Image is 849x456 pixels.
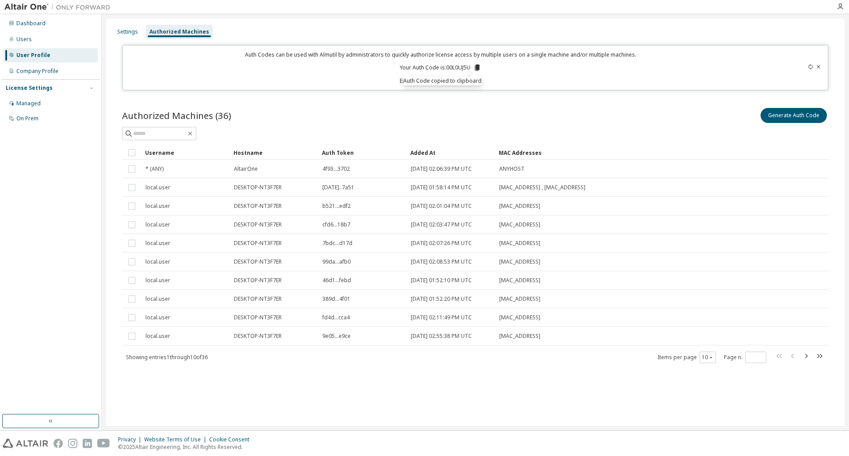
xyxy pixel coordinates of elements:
[410,146,492,160] div: Added At
[3,439,48,448] img: altair_logo.svg
[411,221,472,228] span: [DATE] 02:03:47 PM UTC
[724,352,766,363] span: Page n.
[16,100,41,107] div: Managed
[411,314,472,321] span: [DATE] 02:11:49 PM UTC
[16,20,46,27] div: Dashboard
[411,203,472,210] span: [DATE] 02:01:04 PM UTC
[97,439,110,448] img: youtube.svg
[234,333,282,340] span: DESKTOP-NT3F7ER
[499,295,540,303] span: [MAC_ADDRESS]
[122,109,231,122] span: Authorized Machines (36)
[233,146,315,160] div: Hostname
[145,221,170,228] span: local.user
[117,28,138,35] div: Settings
[68,439,77,448] img: instagram.svg
[118,443,255,451] p: © 2025 Altair Engineering, Inc. All Rights Reserved.
[499,277,540,284] span: [MAC_ADDRESS]
[234,240,282,247] span: DESKTOP-NT3F7ER
[499,258,540,265] span: [MAC_ADDRESS]
[54,439,63,448] img: facebook.svg
[411,258,472,265] span: [DATE] 02:08:53 PM UTC
[499,314,540,321] span: [MAC_ADDRESS]
[118,436,144,443] div: Privacy
[128,51,753,58] p: Auth Codes can be used with Almutil by administrators to quickly authorize license access by mult...
[6,84,53,92] div: License Settings
[145,146,226,160] div: Username
[322,277,351,284] span: 46d1...febd
[322,184,354,191] span: [DATE]..7a51
[411,165,472,172] span: [DATE] 02:06:39 PM UTC
[4,3,115,11] img: Altair One
[144,436,209,443] div: Website Terms of Use
[209,436,255,443] div: Cookie Consent
[411,184,472,191] span: [DATE] 01:58:14 PM UTC
[499,165,524,172] span: ANYHOST
[499,184,585,191] span: [MAC_ADDRESS] , [MAC_ADDRESS]
[126,353,208,361] span: Showing entries 1 through 10 of 36
[16,115,38,122] div: On Prem
[234,165,258,172] span: AltairOne
[145,314,170,321] span: local.user
[16,68,58,75] div: Company Profile
[499,146,736,160] div: MAC Addresses
[149,28,209,35] div: Authorized Machines
[128,77,753,84] p: Expires in 13 minutes, 28 seconds
[322,258,351,265] span: 99da...afb0
[234,221,282,228] span: DESKTOP-NT3F7ER
[499,333,540,340] span: [MAC_ADDRESS]
[411,295,472,303] span: [DATE] 01:52:20 PM UTC
[403,77,482,85] div: Auth Code copied to clipboard
[761,108,827,123] button: Generate Auth Code
[234,203,282,210] span: DESKTOP-NT3F7ER
[322,314,350,321] span: fd4d...cca4
[499,203,540,210] span: [MAC_ADDRESS]
[234,295,282,303] span: DESKTOP-NT3F7ER
[145,240,170,247] span: local.user
[145,277,170,284] span: local.user
[322,146,403,160] div: Auth Token
[322,221,350,228] span: cfd6...18b7
[16,36,32,43] div: Users
[411,240,472,247] span: [DATE] 02:07:26 PM UTC
[145,184,170,191] span: local.user
[234,184,282,191] span: DESKTOP-NT3F7ER
[400,64,481,72] p: Your Auth Code is: 00L0UJ5U
[411,277,472,284] span: [DATE] 01:52:10 PM UTC
[145,203,170,210] span: local.user
[322,333,351,340] span: 9e05...e9ce
[145,165,164,172] span: * (ANY)
[234,258,282,265] span: DESKTOP-NT3F7ER
[145,258,170,265] span: local.user
[411,333,472,340] span: [DATE] 02:55:38 PM UTC
[322,240,352,247] span: 7bdc...d17d
[322,203,351,210] span: b521...edf2
[16,52,50,59] div: User Profile
[322,295,350,303] span: 389d...4f01
[234,277,282,284] span: DESKTOP-NT3F7ER
[234,314,282,321] span: DESKTOP-NT3F7ER
[145,333,170,340] span: local.user
[499,240,540,247] span: [MAC_ADDRESS]
[702,354,714,361] button: 10
[145,295,170,303] span: local.user
[322,165,350,172] span: 4f93...3702
[658,352,716,363] span: Items per page
[499,221,540,228] span: [MAC_ADDRESS]
[83,439,92,448] img: linkedin.svg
